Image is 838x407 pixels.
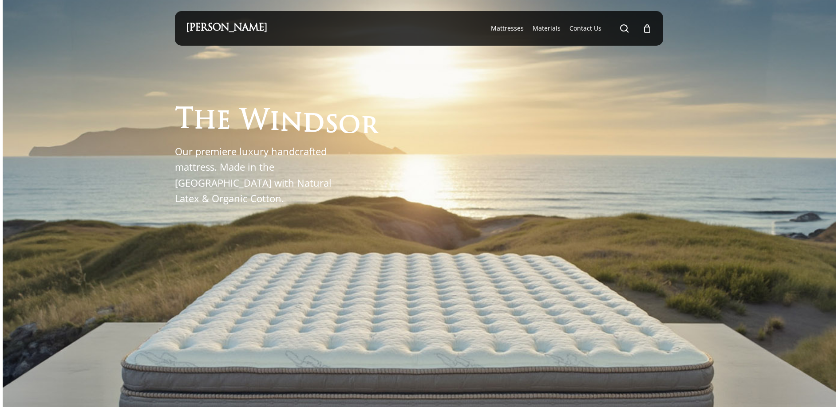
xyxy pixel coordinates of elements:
span: s [324,112,339,139]
span: o [339,113,360,140]
span: e [216,108,231,135]
a: Mattresses [491,24,524,33]
span: W [240,109,269,136]
nav: Main Menu [486,11,652,46]
span: Mattresses [491,24,524,32]
p: Our premiere luxury handcrafted mattress. Made in the [GEOGRAPHIC_DATA] with Natural Latex & Orga... [175,144,341,206]
a: Materials [533,24,561,33]
span: h [194,108,216,135]
span: r [360,114,379,141]
a: [PERSON_NAME] [186,23,267,33]
span: Contact Us [569,24,601,32]
span: n [280,110,303,137]
span: i [269,109,280,136]
span: d [303,111,324,138]
h1: The Windsor [175,106,379,133]
span: T [175,107,194,134]
span: Materials [533,24,561,32]
a: Contact Us [569,24,601,33]
a: Cart [642,23,652,33]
